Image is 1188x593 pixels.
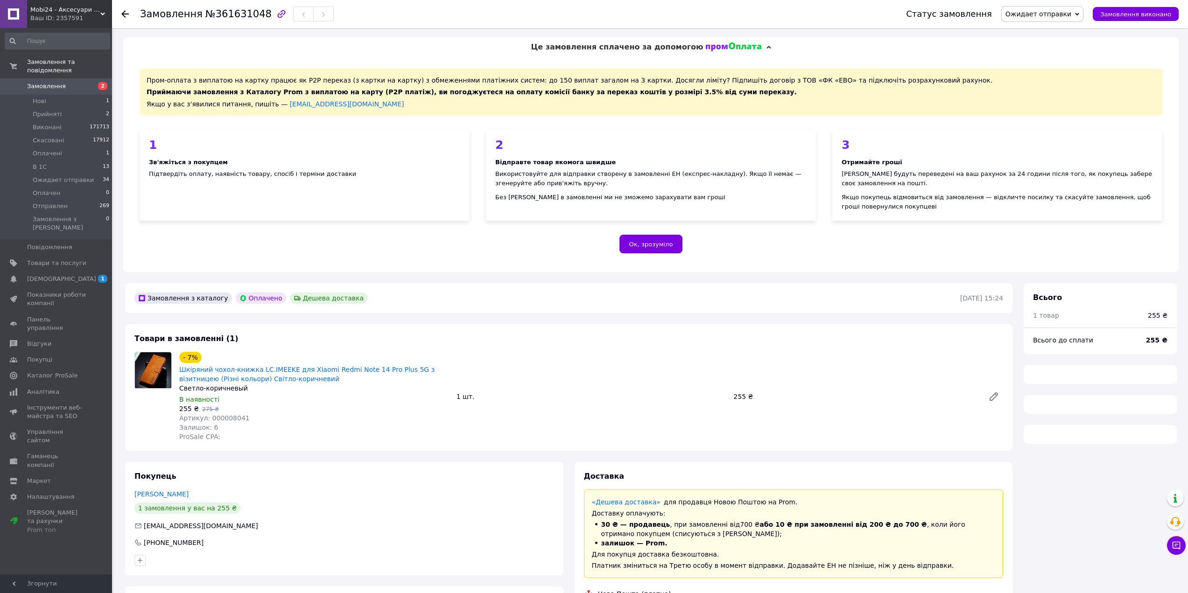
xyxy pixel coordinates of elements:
[706,42,762,52] img: evopay logo
[140,8,203,20] span: Замовлення
[90,123,109,132] span: 171713
[103,163,109,171] span: 13
[531,42,703,51] span: Це замовлення сплачено за допомогою
[179,352,202,363] div: - 7%
[1093,7,1179,21] button: Замовлення виконано
[205,8,272,20] span: №361631048
[27,493,75,501] span: Налаштування
[149,159,228,166] b: Зв'яжіться з покупцем
[584,472,625,481] span: Доставка
[27,243,72,251] span: Повідомлення
[179,433,220,440] span: ProSale CPA:
[33,176,94,184] span: Ожидает отправки
[30,6,100,14] span: Mobi24 - Аксесуари для смартфонів
[27,356,52,364] span: Покупці
[592,498,661,506] a: «Дешева доставка»
[592,497,996,507] div: для продавця Новою Поштою на Prom.
[149,169,460,179] div: Підтвердіть оплату, наявність товару, спосіб і терміни доставки
[33,215,106,232] span: Замовлення з [PERSON_NAME]
[960,294,1003,302] time: [DATE] 15:24
[144,522,258,530] span: [EMAIL_ADDRESS][DOMAIN_NAME]
[33,123,62,132] span: Виконані
[106,149,109,158] span: 1
[179,384,449,393] div: Светло-коричневый
[842,169,1153,188] div: [PERSON_NAME] будуть переведені на ваш рахунок за 24 години після того, як покупець забере своє з...
[984,387,1003,406] a: Редагувати
[592,520,996,538] li: , при замовленні від 700 ₴ , коли його отримано покупцем (списуються з [PERSON_NAME]);
[27,428,86,445] span: Управління сайтом
[453,390,730,403] div: 1 шт.
[33,136,64,145] span: Скасовані
[592,509,996,518] div: Доставку оплачують:
[134,502,240,514] div: 1 замовлення у вас на 255 ₴
[98,275,107,283] span: 1
[592,561,996,570] div: Платник зміниться на Третю особу в момент відправки. Додавайте ЕН не пізніше, ніж у день відправки.
[202,406,219,412] span: 275 ₴
[121,9,129,19] div: Повернутися назад
[27,275,96,283] span: [DEMOGRAPHIC_DATA]
[33,149,62,158] span: Оплачені
[134,334,239,343] span: Товари в замовленні (1)
[106,215,109,232] span: 0
[135,352,171,388] img: Шкіряний чохол-книжка LC.IMEEKE для Xiaomi Redmi Note 14 Pro Plus 5G з візитницею (Різні кольори)...
[134,472,176,481] span: Покупець
[179,366,435,383] a: Шкіряний чохол-книжка LC.IMEEKE для Xiaomi Redmi Note 14 Pro Plus 5G з візитницею (Різні кольори)...
[592,550,996,559] div: Для покупця доставка безкоштовна.
[106,97,109,105] span: 1
[495,139,807,151] div: 2
[179,414,250,422] span: Артикул: 000008041
[619,235,683,253] button: Ок, зрозуміло
[27,259,86,267] span: Товари та послуги
[27,82,66,91] span: Замовлення
[27,509,86,534] span: [PERSON_NAME] та рахунки
[1167,536,1186,555] button: Чат з покупцем
[33,202,68,210] span: Отправлен
[27,388,59,396] span: Аналітика
[290,100,404,108] a: [EMAIL_ADDRESS][DOMAIN_NAME]
[98,82,107,90] span: 2
[601,521,670,528] span: 30 ₴ — продавець
[106,189,109,197] span: 0
[179,405,199,412] span: 255 ₴
[495,159,616,166] b: Відправте товар якомога швидше
[1148,311,1167,320] div: 255 ₴
[149,139,460,151] div: 1
[33,189,60,197] span: Оплачен
[147,88,797,96] span: Приймаючи замовлення з Каталогу Prom з виплатою на карту (Р2Р платіж), ви погоджуєтеся на оплату ...
[906,9,992,19] div: Статус замовлення
[27,315,86,332] span: Панель управління
[842,139,1153,151] div: 3
[140,69,1162,116] div: Пром-оплата з виплатою на картку працює як P2P переказ (з картки на картку) з обмеженнями платіжн...
[103,176,109,184] span: 34
[730,390,981,403] div: 255 ₴
[842,159,902,166] b: Отримайте гроші
[30,14,112,22] div: Ваш ID: 2357591
[759,521,927,528] span: або 10 ₴ при замовленні від 200 ₴ до 700 ₴
[1005,10,1071,18] span: Ожидает отправки
[842,193,1153,211] div: Якщо покупець відмовиться від замовлення — відкличте посилку та скасуйте замовлення, щоб гроші по...
[134,490,189,498] a: [PERSON_NAME]
[106,110,109,119] span: 2
[27,452,86,469] span: Гаманець компанії
[236,293,286,304] div: Оплачено
[1033,293,1062,302] span: Всього
[27,340,51,348] span: Відгуки
[5,33,110,49] input: Пошук
[290,293,367,304] div: Дешева доставка
[495,169,807,188] div: Використовуйте для відправки створену в замовленні ЕН (експрес-накладну). Якщо її немає — згенеру...
[27,526,86,534] div: Prom топ
[601,539,668,547] span: залишок — Prom.
[179,396,219,403] span: В наявності
[93,136,109,145] span: 17912
[1100,11,1171,18] span: Замовлення виконано
[27,404,86,420] span: Інструменти веб-майстра та SEO
[99,202,109,210] span: 269
[27,477,51,485] span: Маркет
[147,99,1155,109] div: Якщо у вас з'явилися питання, пишіть —
[143,538,204,547] div: [PHONE_NUMBER]
[179,424,218,431] span: Залишок: 6
[27,371,77,380] span: Каталог ProSale
[629,241,673,248] span: Ок, зрозуміло
[33,163,47,171] span: В 1С
[33,110,62,119] span: Прийняті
